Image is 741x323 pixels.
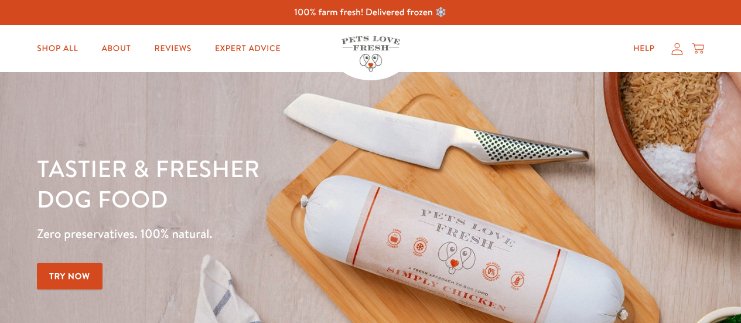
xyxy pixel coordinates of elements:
a: Try Now [37,263,103,290]
h1: Tastier & fresher dog food [37,153,482,214]
img: Pets Love Fresh [342,36,400,72]
a: Shop All [28,37,87,60]
a: Expert Advice [206,37,290,60]
a: About [92,37,140,60]
p: Zero preservatives. 100% natural. [37,223,482,244]
a: Reviews [145,37,201,60]
a: Help [624,37,664,60]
